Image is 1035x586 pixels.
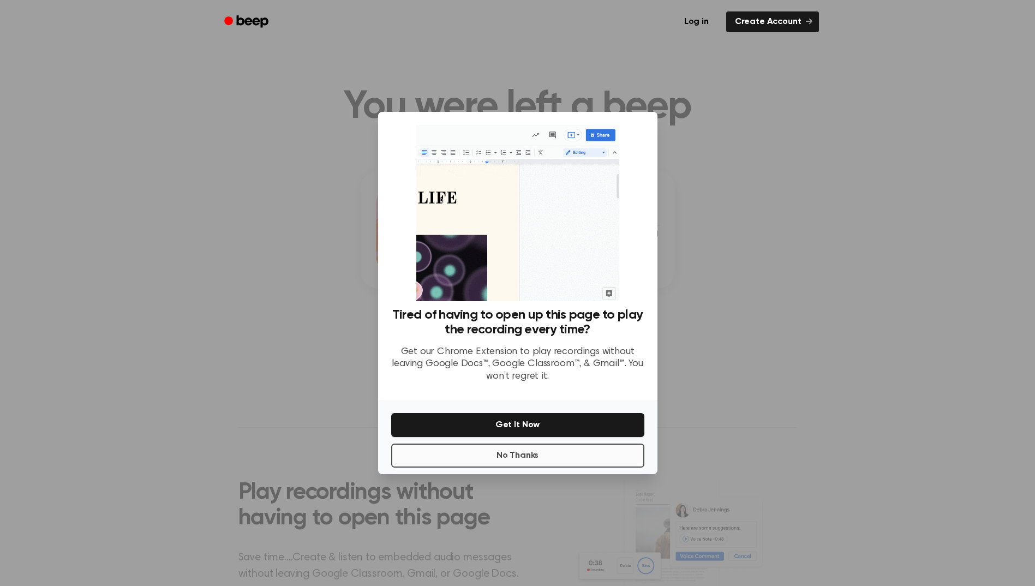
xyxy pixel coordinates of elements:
button: No Thanks [391,444,644,468]
img: Beep extension in action [416,125,619,301]
a: Create Account [726,11,819,32]
button: Get It Now [391,413,644,437]
p: Get our Chrome Extension to play recordings without leaving Google Docs™, Google Classroom™, & Gm... [391,346,644,383]
a: Beep [217,11,278,33]
a: Log in [673,9,720,34]
h3: Tired of having to open up this page to play the recording every time? [391,308,644,337]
